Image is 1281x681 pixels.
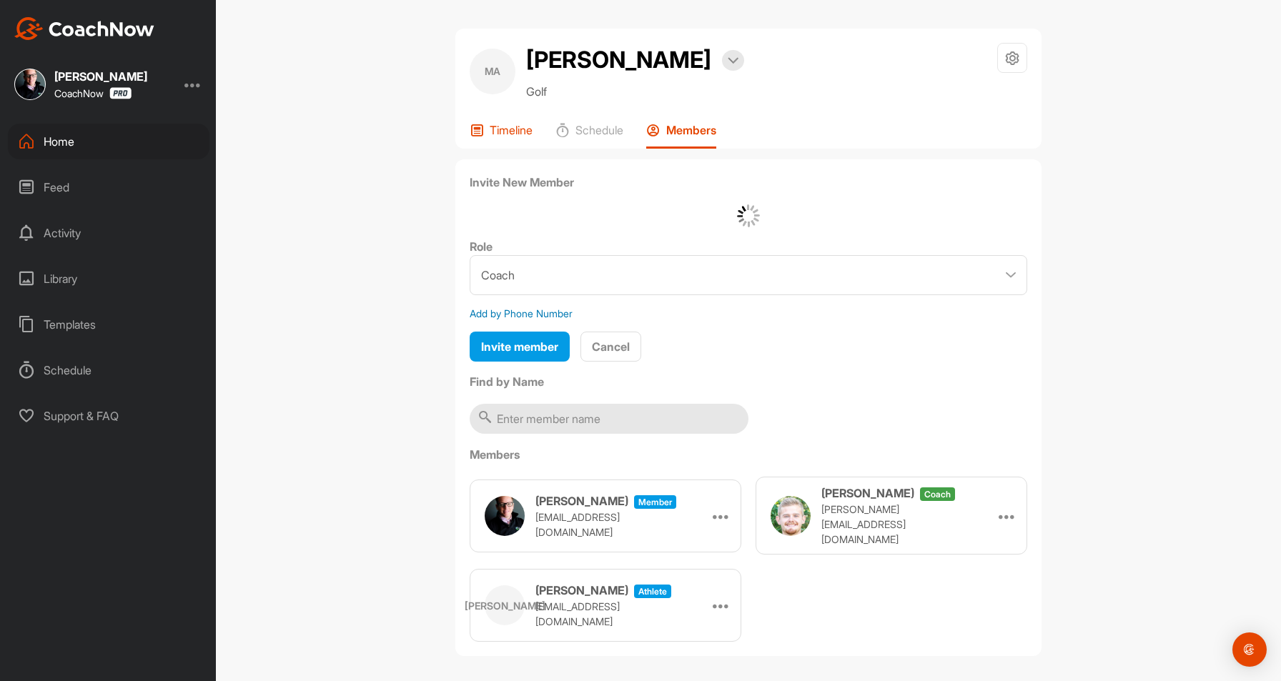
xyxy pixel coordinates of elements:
button: Invite member [470,332,570,362]
p: Timeline [490,123,533,137]
div: MA [470,49,515,94]
img: CoachNow [14,17,154,40]
p: Schedule [575,123,623,137]
span: coach [920,487,955,501]
div: [PERSON_NAME] [485,585,525,625]
div: Open Intercom Messenger [1232,632,1267,667]
div: Schedule [8,352,209,388]
button: Cancel [580,332,641,362]
img: user [771,496,811,536]
img: CoachNow Pro [109,87,132,99]
div: Add by Phone Number [470,306,573,321]
div: Feed [8,169,209,205]
span: Member [634,495,676,509]
img: G6gVgL6ErOh57ABN0eRmCEwV0I4iEi4d8EwaPGI0tHgoAbU4EAHFLEQAh+QQFCgALACwIAA4AGAASAAAEbHDJSesaOCdk+8xg... [737,204,760,227]
h3: [PERSON_NAME] [535,492,628,509]
img: square_d7b6dd5b2d8b6df5777e39d7bdd614c0.jpg [14,69,46,100]
p: [PERSON_NAME][EMAIL_ADDRESS][DOMAIN_NAME] [821,502,964,547]
div: Home [8,124,209,159]
div: Support & FAQ [8,398,209,434]
span: athlete [634,585,671,598]
h3: [PERSON_NAME] [535,582,628,599]
div: Library [8,261,209,297]
div: [PERSON_NAME] [54,71,147,82]
label: Find by Name [470,373,1027,390]
p: Golf [526,83,744,100]
label: Members [470,446,1027,463]
div: Activity [8,215,209,251]
label: Role [470,239,493,254]
div: CoachNow [54,87,132,99]
input: Enter member name [470,404,748,434]
span: Cancel [592,339,630,354]
span: Invite member [481,339,558,354]
label: Invite New Member [470,174,1027,191]
img: user [485,496,525,536]
div: Templates [8,307,209,342]
h2: [PERSON_NAME] [526,43,711,77]
p: [EMAIL_ADDRESS][DOMAIN_NAME] [535,599,678,629]
h3: [PERSON_NAME] [821,484,914,502]
img: arrow-down [728,57,738,64]
p: [EMAIL_ADDRESS][DOMAIN_NAME] [535,509,678,540]
p: Members [666,123,716,137]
